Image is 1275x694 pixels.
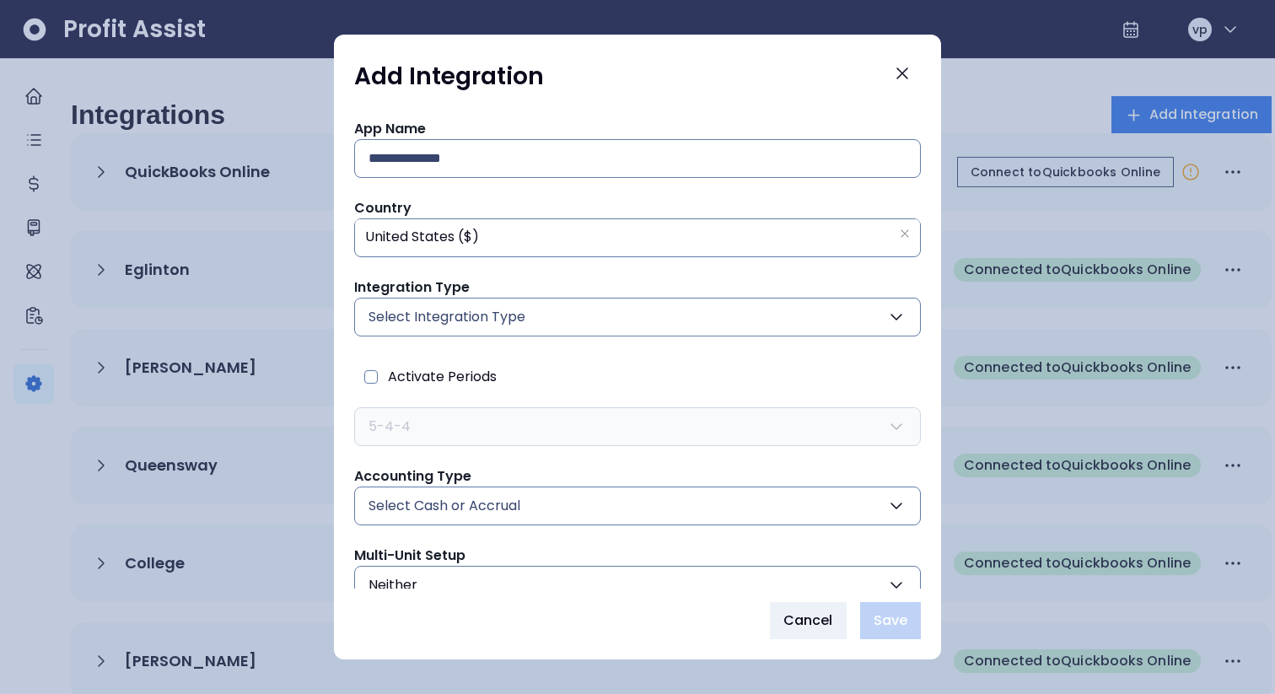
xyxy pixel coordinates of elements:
[365,218,479,256] span: United States ($)
[900,229,910,239] svg: close
[354,198,412,218] span: Country
[369,307,525,327] span: Select Integration Type
[369,417,411,437] span: 5-4-4
[900,225,910,242] button: Clear
[369,575,417,595] span: Neither
[860,602,921,639] button: Save
[783,611,833,631] span: Cancel
[354,62,544,92] h1: Add Integration
[770,602,847,639] button: Cancel
[354,277,470,297] span: Integration Type
[354,466,471,486] span: Accounting Type
[354,546,465,565] span: Multi-Unit Setup
[874,611,907,631] span: Save
[369,496,520,516] span: Select Cash or Accrual
[354,119,426,138] span: App Name
[884,55,921,92] button: Close
[388,363,497,390] span: Activate Periods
